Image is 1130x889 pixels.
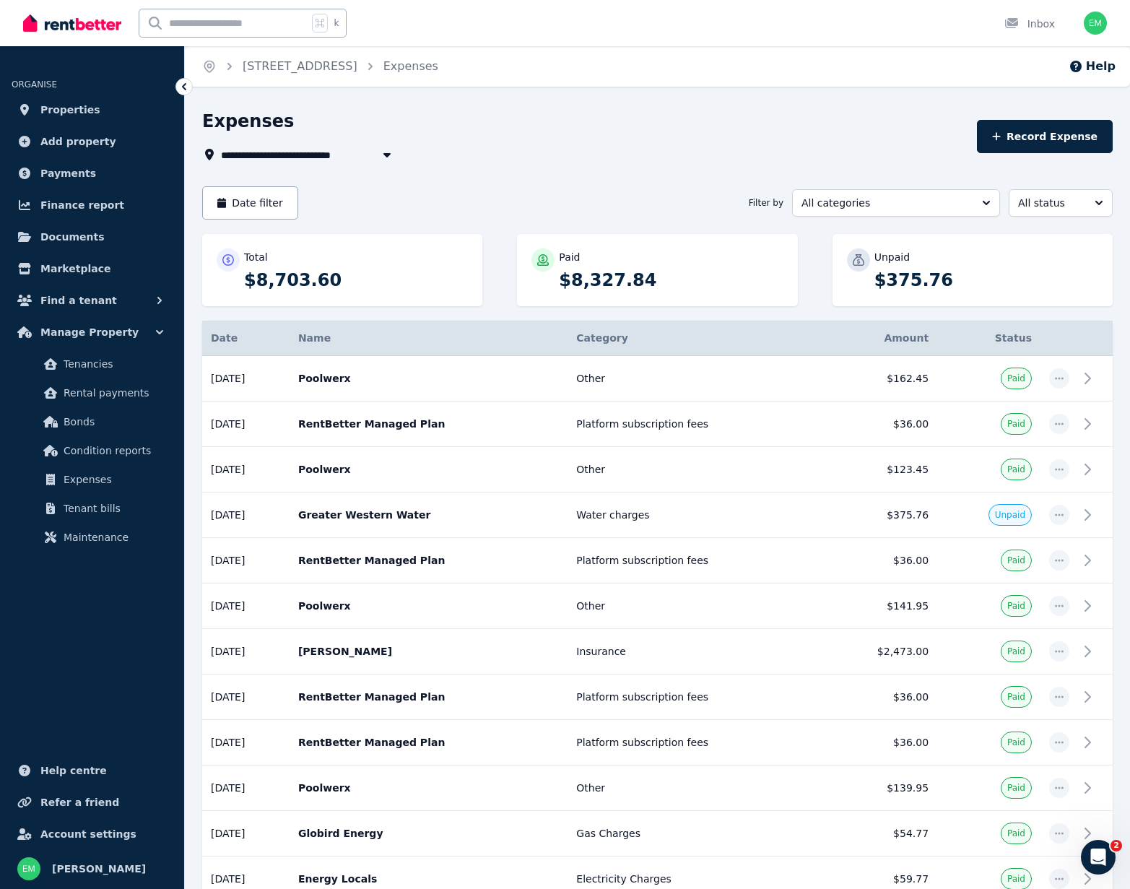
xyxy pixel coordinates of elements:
[298,690,559,704] p: RentBetter Managed Plan
[12,95,173,124] a: Properties
[568,402,820,447] td: Platform subscription fees
[202,538,290,584] td: [DATE]
[1111,840,1122,851] span: 2
[1084,12,1107,35] img: Elizabeth McFarlane
[298,553,559,568] p: RentBetter Managed Plan
[40,292,117,309] span: Find a tenant
[64,442,161,459] span: Condition reports
[202,447,290,493] td: [DATE]
[821,766,937,811] td: $139.95
[821,493,937,538] td: $375.76
[17,407,167,436] a: Bonds
[559,269,783,292] p: $8,327.84
[40,101,100,118] span: Properties
[1007,555,1025,566] span: Paid
[185,46,456,87] nav: Breadcrumb
[568,811,820,857] td: Gas Charges
[298,599,559,613] p: Poolwerx
[383,59,438,73] a: Expenses
[243,59,357,73] a: [STREET_ADDRESS]
[64,529,161,546] span: Maintenance
[202,493,290,538] td: [DATE]
[64,384,161,402] span: Rental payments
[821,538,937,584] td: $36.00
[559,250,580,264] p: Paid
[298,826,559,841] p: Globird Energy
[17,523,167,552] a: Maintenance
[202,321,290,356] th: Date
[937,321,1040,356] th: Status
[202,356,290,402] td: [DATE]
[298,872,559,886] p: Energy Locals
[202,766,290,811] td: [DATE]
[1007,828,1025,839] span: Paid
[1007,737,1025,748] span: Paid
[12,159,173,188] a: Payments
[298,371,559,386] p: Poolwerx
[12,286,173,315] button: Find a tenant
[298,508,559,522] p: Greater Western Water
[874,250,910,264] p: Unpaid
[40,794,119,811] span: Refer a friend
[12,318,173,347] button: Manage Property
[40,324,139,341] span: Manage Property
[792,189,1000,217] button: All categories
[40,133,116,150] span: Add property
[1069,58,1116,75] button: Help
[1018,196,1083,210] span: All status
[1081,840,1116,875] iframe: Intercom live chat
[202,811,290,857] td: [DATE]
[202,110,294,133] h1: Expenses
[821,720,937,766] td: $36.00
[17,378,167,407] a: Rental payments
[1007,646,1025,657] span: Paid
[17,436,167,465] a: Condition reports
[64,500,161,517] span: Tenant bills
[202,720,290,766] td: [DATE]
[244,269,468,292] p: $8,703.60
[202,584,290,629] td: [DATE]
[568,356,820,402] td: Other
[1007,782,1025,794] span: Paid
[40,165,96,182] span: Payments
[64,355,161,373] span: Tenancies
[801,196,970,210] span: All categories
[568,584,820,629] td: Other
[52,860,146,877] span: [PERSON_NAME]
[821,584,937,629] td: $141.95
[821,675,937,720] td: $36.00
[298,781,559,795] p: Poolwerx
[40,825,136,843] span: Account settings
[334,17,339,29] span: k
[1007,464,1025,475] span: Paid
[40,260,110,277] span: Marketplace
[12,254,173,283] a: Marketplace
[1007,691,1025,703] span: Paid
[17,350,167,378] a: Tenancies
[12,222,173,251] a: Documents
[568,538,820,584] td: Platform subscription fees
[874,269,1098,292] p: $375.76
[290,321,568,356] th: Name
[1009,189,1113,217] button: All status
[298,417,559,431] p: RentBetter Managed Plan
[1007,418,1025,430] span: Paid
[12,79,57,90] span: ORGANISE
[568,321,820,356] th: Category
[568,720,820,766] td: Platform subscription fees
[40,228,105,246] span: Documents
[244,250,268,264] p: Total
[995,509,1025,521] span: Unpaid
[749,197,783,209] span: Filter by
[568,493,820,538] td: Water charges
[202,675,290,720] td: [DATE]
[40,762,107,779] span: Help centre
[1007,600,1025,612] span: Paid
[1007,373,1025,384] span: Paid
[12,127,173,156] a: Add property
[17,465,167,494] a: Expenses
[298,644,559,659] p: [PERSON_NAME]
[1007,873,1025,885] span: Paid
[568,629,820,675] td: Insurance
[568,447,820,493] td: Other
